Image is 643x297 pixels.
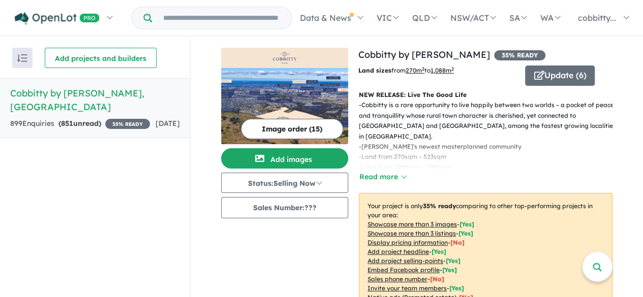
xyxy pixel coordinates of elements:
span: [ Yes ] [449,284,464,292]
input: Try estate name, suburb, builder or developer [154,7,290,29]
button: Add images [221,148,348,169]
img: Cobbitty by Mirvac - Cobbitty Logo [225,52,344,64]
button: Add projects and builders [45,48,157,68]
u: Add project selling-points [368,257,443,265]
img: sort.svg [17,54,27,62]
p: NEW RELEASE: Live The Good Life [359,90,613,100]
u: 270 m [406,67,424,74]
button: Image order (15) [241,119,343,139]
u: Sales phone number [368,275,427,283]
span: cobbitty... [578,13,616,23]
a: Cobbitty by Mirvac - Cobbitty LogoCobbitty by Mirvac - Cobbitty [221,48,348,144]
sup: 2 [451,66,454,72]
u: Display pricing information [368,239,448,246]
span: [ No ] [430,275,444,283]
div: 899 Enquir ies [10,118,150,130]
p: - Land from 270sqm – 523sqm [359,152,621,162]
p: - Cobbitty is a rare opportunity to live happily between two worlds – a pocket of peace and tranq... [359,100,621,142]
span: [ Yes ] [442,266,457,274]
u: 1,088 m [431,67,454,74]
img: Openlot PRO Logo White [15,12,100,25]
span: [ No ] [450,239,465,246]
p: from [358,65,517,76]
span: 35 % READY [494,50,545,60]
span: [ Yes ] [446,257,461,265]
button: Update (6) [525,65,595,86]
u: Showcase more than 3 images [368,220,457,228]
u: Showcase more than 3 listings [368,229,456,237]
img: Cobbitty by Mirvac - Cobbitty [221,68,348,144]
span: [DATE] [156,119,180,128]
p: - Land from 1000sqm - 1088sqm [359,162,621,173]
span: 851 [61,119,73,128]
h5: Cobbitty by [PERSON_NAME] , [GEOGRAPHIC_DATA] [10,86,180,114]
button: Read more [359,171,407,183]
u: Embed Facebook profile [368,266,440,274]
strong: ( unread) [58,119,101,128]
span: to [424,67,454,74]
a: Cobbitty by [PERSON_NAME] [358,49,490,60]
sup: 2 [422,66,424,72]
b: 35 % ready [423,202,456,210]
span: [ Yes ] [460,220,474,228]
span: 35 % READY [105,119,150,129]
span: [ Yes ] [432,248,446,255]
p: - [PERSON_NAME]'s newest masterplanned community [359,142,621,152]
button: Status:Selling Now [221,173,348,193]
span: [ Yes ] [458,229,473,237]
u: Invite your team members [368,284,447,292]
u: Add project headline [368,248,429,255]
b: Land sizes [358,67,391,74]
button: Sales Number:??? [221,197,348,218]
